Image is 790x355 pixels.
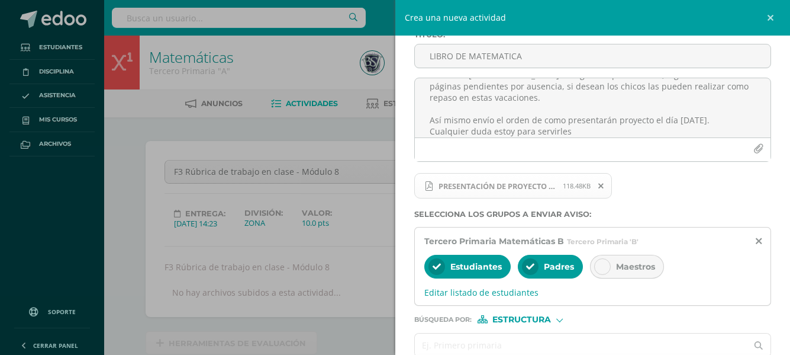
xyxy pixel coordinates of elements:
[415,78,771,137] textarea: ESTIMADOS PADRES DE FAMILIA El día [PERSON_NAME][DATE] quería notificar que los chicos llevan en ...
[544,261,574,272] span: Padres
[492,316,551,323] span: Estructura
[478,315,566,324] div: [object Object]
[616,261,655,272] span: Maestros
[591,180,611,193] span: Remover archivo
[563,181,591,190] span: 118.48KB
[414,316,472,323] span: Búsqueda por :
[450,261,502,272] span: Estudiantes
[567,237,639,246] span: Tercero Primaria 'B'
[414,210,772,219] label: Selecciona los grupos a enviar aviso :
[424,287,762,298] span: Editar listado de estudiantes
[414,173,612,199] span: PRESENTACIÓN DE PROYECTO DE MATEMÁTICA tercero B.pdf
[415,44,771,68] input: Titulo
[424,236,564,247] span: Tercero Primaria Matemáticas B
[433,181,563,191] span: PRESENTACIÓN DE PROYECTO DE MATEMÁTICA tercero B.pdf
